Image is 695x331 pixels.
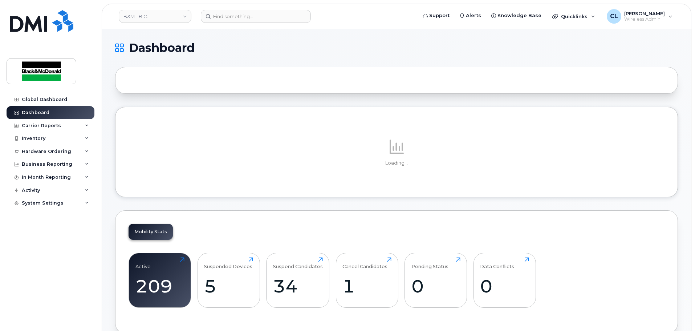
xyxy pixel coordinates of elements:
[411,275,460,297] div: 0
[135,257,184,304] a: Active209
[273,257,323,269] div: Suspend Candidates
[480,257,529,304] a: Data Conflicts0
[342,275,391,297] div: 1
[129,160,664,166] p: Loading...
[411,257,460,304] a: Pending Status0
[480,275,529,297] div: 0
[135,257,151,269] div: Active
[342,257,387,269] div: Cancel Candidates
[129,43,195,53] span: Dashboard
[135,275,184,297] div: 209
[342,257,391,304] a: Cancel Candidates1
[204,257,253,304] a: Suspended Devices5
[273,275,323,297] div: 34
[204,257,252,269] div: Suspended Devices
[273,257,323,304] a: Suspend Candidates34
[411,257,448,269] div: Pending Status
[204,275,253,297] div: 5
[480,257,514,269] div: Data Conflicts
